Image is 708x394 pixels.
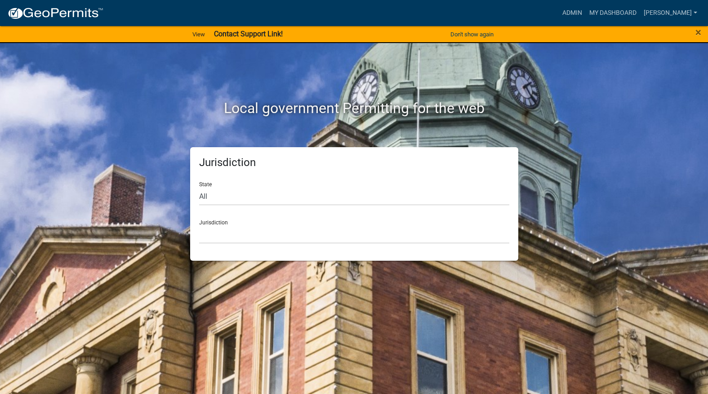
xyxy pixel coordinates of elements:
[447,27,497,42] button: Don't show again
[695,27,701,38] button: Close
[214,30,283,38] strong: Contact Support Link!
[105,100,604,117] h2: Local government Permitting for the web
[559,4,586,22] a: Admin
[189,27,209,42] a: View
[199,156,509,169] h5: Jurisdiction
[695,26,701,39] span: ×
[640,4,701,22] a: [PERSON_NAME]
[586,4,640,22] a: My Dashboard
